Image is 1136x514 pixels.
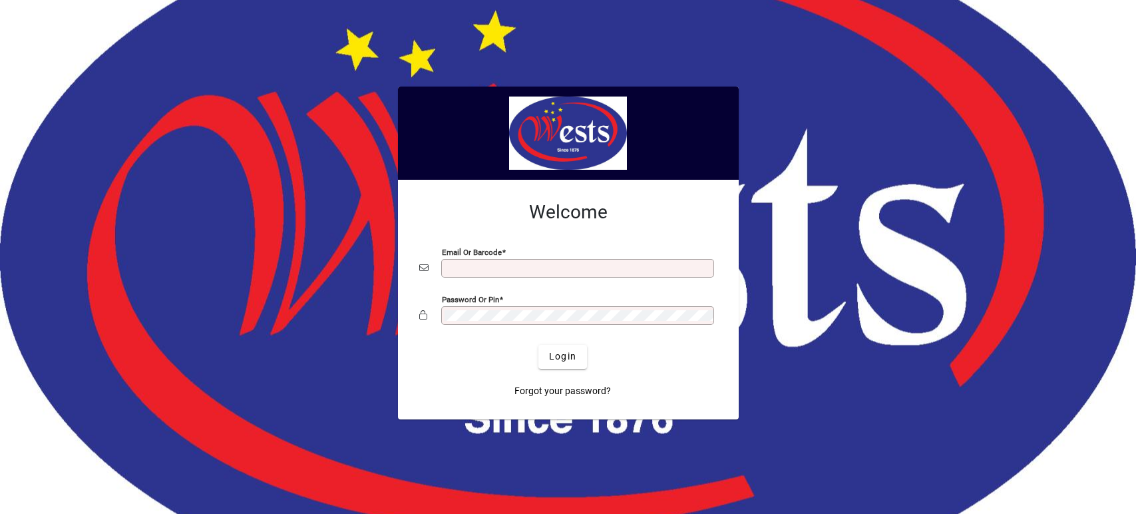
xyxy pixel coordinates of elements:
[549,350,576,364] span: Login
[538,345,587,369] button: Login
[419,201,717,224] h2: Welcome
[509,380,616,403] a: Forgot your password?
[514,384,611,398] span: Forgot your password?
[442,294,499,304] mat-label: Password or Pin
[442,247,502,256] mat-label: Email or Barcode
